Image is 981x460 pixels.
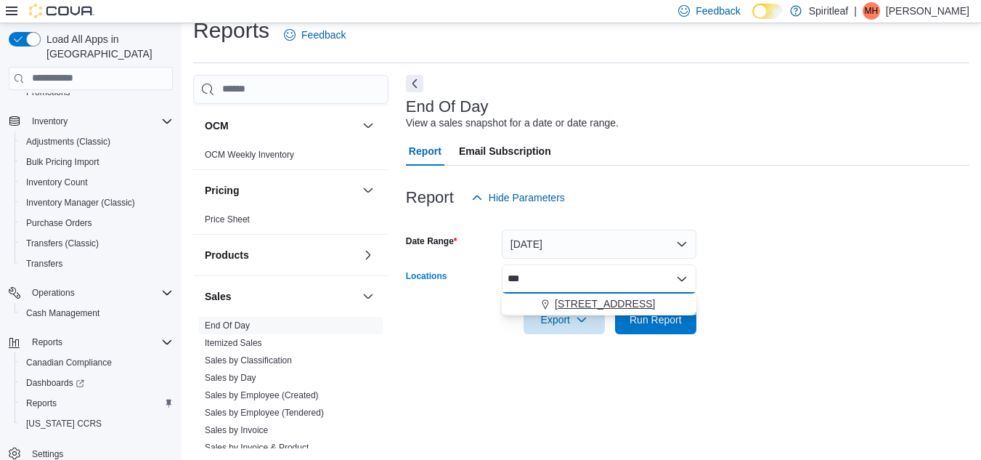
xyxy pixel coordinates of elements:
a: Sales by Employee (Created) [205,390,319,400]
span: Reports [32,336,62,348]
a: Price Sheet [205,214,250,225]
button: Operations [26,284,81,302]
label: Locations [406,270,447,282]
div: Choose from the following options [502,294,696,315]
button: Purchase Orders [15,213,179,233]
a: End Of Day [205,320,250,331]
a: Sales by Employee (Tendered) [205,408,324,418]
a: Canadian Compliance [20,354,118,371]
span: Sales by Invoice & Product [205,442,309,453]
a: Transfers (Classic) [20,235,105,252]
span: Bulk Pricing Import [26,156,99,168]
h3: Sales [205,289,232,304]
a: [US_STATE] CCRS [20,415,107,432]
span: Dark Mode [752,19,753,20]
button: Pricing [359,182,377,199]
button: Pricing [205,183,357,198]
span: Reports [26,398,57,409]
img: Cova [29,4,94,18]
a: Sales by Classification [205,355,292,366]
span: Inventory Manager (Classic) [26,197,135,209]
a: Sales by Invoice [205,425,268,435]
button: Canadian Compliance [15,352,179,373]
button: Operations [3,283,179,303]
h3: OCM [205,118,229,133]
button: Reports [3,332,179,352]
button: [STREET_ADDRESS] [502,294,696,315]
span: Promotions [20,84,173,101]
span: Feedback [301,28,346,42]
span: Reports [26,334,173,351]
a: Feedback [278,20,351,49]
span: Dashboards [20,374,173,392]
button: Run Report [615,305,696,334]
span: Itemized Sales [205,337,262,349]
button: Transfers [15,254,179,274]
h3: Report [406,189,454,206]
button: OCM [359,117,377,134]
h3: Pricing [205,183,239,198]
a: Dashboards [15,373,179,393]
button: Inventory [3,111,179,132]
button: Reports [26,334,68,351]
span: Inventory Count [26,177,88,188]
span: Email Subscription [459,137,551,166]
span: Washington CCRS [20,415,173,432]
a: Promotions [20,84,76,101]
p: Spiritleaf [809,2,848,20]
span: Cash Management [20,304,173,322]
a: Cash Management [20,304,105,322]
span: Sales by Invoice [205,424,268,436]
input: Dark Mode [752,4,783,19]
span: Run Report [630,312,682,327]
button: Adjustments (Classic) [15,132,179,152]
span: Sales by Employee (Created) [205,390,319,401]
a: Adjustments (Classic) [20,133,116,150]
button: Close list of options [676,273,688,285]
button: Inventory [26,113,73,130]
span: Export [532,305,596,334]
label: Date Range [406,235,457,247]
span: Purchase Orders [26,217,92,229]
button: Transfers (Classic) [15,233,179,254]
button: Promotions [15,82,179,102]
button: Cash Management [15,303,179,323]
a: Inventory Count [20,174,94,191]
a: Sales by Day [205,373,256,383]
span: Operations [32,287,75,299]
button: Sales [205,289,357,304]
a: Inventory Manager (Classic) [20,194,141,211]
div: View a sales snapshot for a date or date range. [406,116,619,131]
button: Bulk Pricing Import [15,152,179,172]
span: Inventory [26,113,173,130]
div: OCM [193,146,388,169]
h3: End Of Day [406,98,489,116]
a: Transfers [20,255,68,273]
a: Bulk Pricing Import [20,153,105,171]
button: Hide Parameters [465,183,571,212]
button: Products [359,246,377,264]
span: Operations [26,284,173,302]
span: Canadian Compliance [26,357,112,368]
a: Reports [20,395,62,412]
button: Inventory Count [15,172,179,193]
span: Load All Apps in [GEOGRAPHIC_DATA] [41,32,173,61]
span: Cash Management [26,307,99,319]
a: Purchase Orders [20,214,98,232]
p: [PERSON_NAME] [886,2,969,20]
button: [DATE] [502,230,696,259]
span: Hide Parameters [489,190,565,205]
span: Inventory Manager (Classic) [20,194,173,211]
button: Export [524,305,605,334]
span: End Of Day [205,320,250,331]
div: Pricing [193,211,388,234]
span: Bulk Pricing Import [20,153,173,171]
span: Canadian Compliance [20,354,173,371]
span: Settings [32,448,63,460]
span: Report [409,137,441,166]
span: Purchase Orders [20,214,173,232]
span: Inventory [32,116,68,127]
button: [US_STATE] CCRS [15,413,179,434]
button: Sales [359,288,377,305]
